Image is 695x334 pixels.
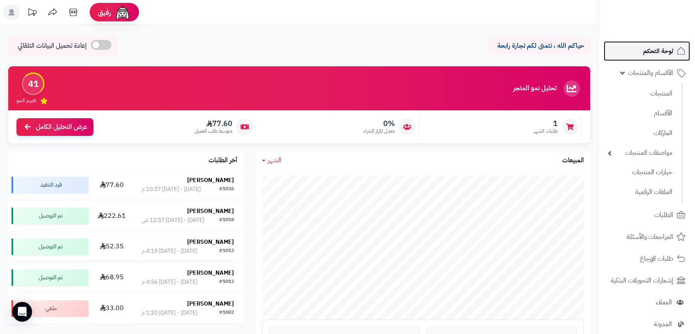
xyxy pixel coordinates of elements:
h3: المبيعات [562,157,584,164]
td: 222.61 [92,201,132,231]
span: المدونة [654,318,672,330]
span: إشعارات التحويلات البنكية [611,275,673,286]
strong: [PERSON_NAME] [187,176,234,185]
strong: [PERSON_NAME] [187,207,234,215]
a: الأقسام [604,105,676,122]
span: إعادة تحميل البيانات التلقائي [18,41,87,51]
span: الطلبات [654,209,673,221]
strong: [PERSON_NAME] [187,238,234,246]
a: المنتجات [604,85,676,103]
a: طلبات الإرجاع [604,249,690,269]
span: طلبات الشهر [534,128,558,135]
span: متوسط طلب العميل [195,128,232,135]
td: 33.00 [92,293,132,324]
h3: آخر الطلبات [208,157,237,164]
span: طلبات الإرجاع [640,253,673,264]
span: معدل تكرار الشراء [364,128,395,135]
a: الطلبات [604,205,690,225]
div: [DATE] - [DATE] 4:19 م [141,247,197,255]
strong: [PERSON_NAME] [187,269,234,277]
td: 68.95 [92,262,132,293]
div: تم التوصيل [12,269,88,286]
a: العملاء [604,292,690,312]
img: ai-face.png [114,4,131,21]
span: رفيق [98,7,111,17]
span: عرض التحليل الكامل [36,122,87,132]
span: تقييم النمو [16,97,36,104]
div: Open Intercom Messenger [12,302,32,322]
strong: [PERSON_NAME] [187,299,234,308]
div: #1018 [219,216,234,224]
div: تم التوصيل [12,208,88,224]
span: العملاء [656,297,672,308]
div: [DATE] - [DATE] 10:37 م [141,185,201,194]
div: [DATE] - [DATE] 12:57 ص [141,216,204,224]
span: 1 [534,119,558,128]
div: [DATE] - [DATE] 1:20 م [141,309,197,317]
a: الملفات الرقمية [604,183,676,201]
a: لوحة التحكم [604,41,690,61]
a: مواصفات المنتجات [604,144,676,162]
div: #1026 [219,185,234,194]
a: عرض التحليل الكامل [16,118,93,136]
div: [DATE] - [DATE] 4:56 م [141,278,197,286]
div: تم التوصيل [12,238,88,255]
div: #1012 [219,278,234,286]
a: إشعارات التحويلات البنكية [604,271,690,290]
span: الشهر [268,155,281,165]
span: لوحة التحكم [643,45,673,57]
div: قيد التنفيذ [12,177,88,193]
a: خيارات المنتجات [604,163,676,181]
td: 52.35 [92,231,132,262]
div: #1002 [219,309,234,317]
td: 77.60 [92,170,132,200]
a: المراجعات والأسئلة [604,227,690,247]
a: تحديثات المنصة [22,4,42,23]
a: الشهر [262,156,281,165]
div: #1013 [219,247,234,255]
p: حياكم الله ، نتمنى لكم تجارة رابحة [493,41,584,51]
span: الأقسام والمنتجات [628,67,673,79]
span: 77.60 [195,119,232,128]
a: الماركات [604,124,676,142]
span: 0% [364,119,395,128]
div: ملغي [12,300,88,317]
span: المراجعات والأسئلة [627,231,673,243]
a: المدونة [604,314,690,334]
h3: تحليل نمو المتجر [513,85,556,92]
